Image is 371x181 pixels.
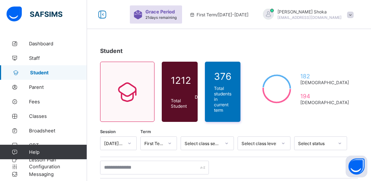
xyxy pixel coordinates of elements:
span: 182 [300,73,349,80]
span: Parent [29,84,87,90]
span: CBT [29,142,87,148]
span: Student [30,70,87,75]
span: Classes [29,113,87,119]
span: Fees [29,99,87,104]
span: 1212 [171,75,191,86]
div: Select status [298,141,334,146]
div: First Term [144,141,164,146]
div: Select class section [185,141,220,146]
span: [EMAIL_ADDRESS][DOMAIN_NAME] [277,15,342,20]
span: Staff [29,55,87,61]
div: [DATE]-[DATE] [104,141,123,146]
span: Messaging [29,171,87,177]
span: Student [100,47,123,54]
span: Configuration [29,164,87,169]
span: Deactivated Student [195,94,220,105]
span: [PERSON_NAME] Shoka [277,9,342,15]
div: Total Student [169,96,193,111]
span: Active Student [195,71,220,82]
img: safsims [7,7,62,22]
span: Dashboard [29,41,87,46]
span: Broadsheet [29,128,87,133]
span: Help [29,149,87,155]
span: [DEMOGRAPHIC_DATA] [300,100,349,105]
span: Grace Period [145,9,175,15]
span: [DEMOGRAPHIC_DATA] [300,80,349,85]
span: Term [140,129,151,134]
span: 21 days remaining [145,15,177,20]
img: sticker-purple.71386a28dfed39d6af7621340158ba97.svg [133,10,143,19]
span: Total students in current term [214,86,232,113]
div: JoelShoka [256,9,357,21]
span: Session [100,129,116,134]
span: 376 [214,71,232,82]
span: session/term information [189,12,248,17]
button: Open asap [346,156,367,177]
div: Select class level [242,141,277,146]
span: 194 [300,92,349,100]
